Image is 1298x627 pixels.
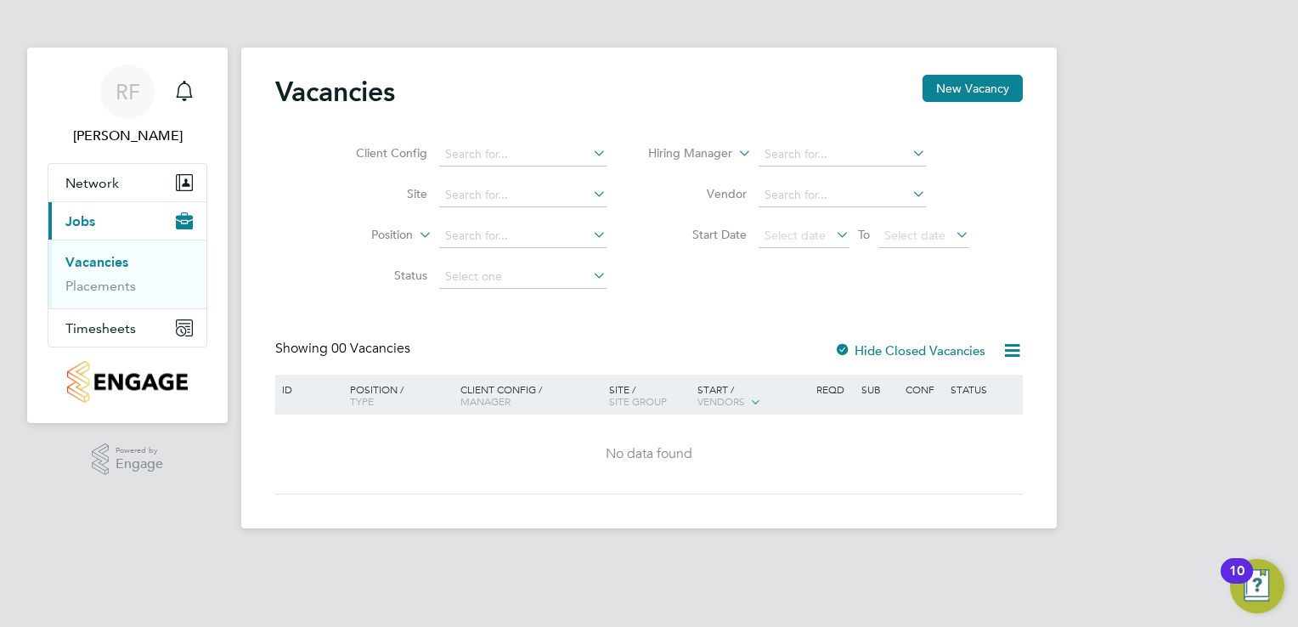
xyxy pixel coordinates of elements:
[697,394,745,408] span: Vendors
[65,320,136,336] span: Timesheets
[278,445,1020,463] div: No data found
[1230,559,1284,613] button: Open Resource Center, 10 new notifications
[765,228,826,243] span: Select date
[812,375,856,404] div: Reqd
[65,213,95,229] span: Jobs
[92,443,164,476] a: Powered byEngage
[48,361,207,403] a: Go to home page
[460,394,511,408] span: Manager
[48,240,206,308] div: Jobs
[439,265,607,289] input: Select one
[834,342,985,359] label: Hide Closed Vacancies
[923,75,1023,102] button: New Vacancy
[635,145,732,162] label: Hiring Manager
[48,309,206,347] button: Timesheets
[693,375,812,417] div: Start /
[853,223,875,246] span: To
[330,145,427,161] label: Client Config
[439,184,607,207] input: Search for...
[649,227,747,242] label: Start Date
[857,375,901,404] div: Sub
[48,164,206,201] button: Network
[609,394,667,408] span: Site Group
[67,361,187,403] img: smartmanagedsolutions-logo-retina.png
[330,268,427,283] label: Status
[337,375,456,415] div: Position /
[605,375,694,415] div: Site /
[331,340,410,357] span: 00 Vacancies
[48,65,207,146] a: RF[PERSON_NAME]
[65,175,119,191] span: Network
[901,375,945,404] div: Conf
[759,143,926,167] input: Search for...
[350,394,374,408] span: Type
[946,375,1020,404] div: Status
[116,457,163,472] span: Engage
[65,278,136,294] a: Placements
[275,75,395,109] h2: Vacancies
[456,375,605,415] div: Client Config /
[116,81,140,103] span: RF
[275,340,414,358] div: Showing
[759,184,926,207] input: Search for...
[65,254,128,270] a: Vacancies
[649,186,747,201] label: Vendor
[439,224,607,248] input: Search for...
[27,48,228,423] nav: Main navigation
[330,186,427,201] label: Site
[884,228,945,243] span: Select date
[278,375,337,404] div: ID
[48,126,207,146] span: Ross Fisher
[315,227,413,244] label: Position
[439,143,607,167] input: Search for...
[48,202,206,240] button: Jobs
[116,443,163,458] span: Powered by
[1229,571,1244,593] div: 10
